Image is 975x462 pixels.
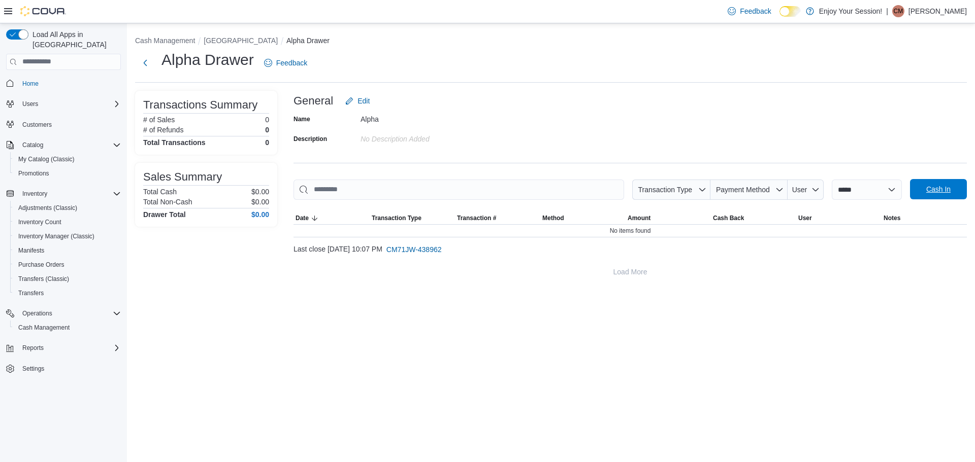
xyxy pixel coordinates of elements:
h4: Total Transactions [143,138,206,147]
img: Cova [20,6,66,16]
h4: 0 [265,138,269,147]
h3: Sales Summary [143,171,222,183]
h4: $0.00 [251,210,269,219]
button: Catalog [2,138,125,152]
span: Home [18,77,121,90]
button: Inventory [2,187,125,201]
button: Users [18,98,42,110]
span: Purchase Orders [18,261,64,269]
button: User [796,212,882,224]
a: Inventory Count [14,216,66,228]
span: Inventory [18,188,121,200]
button: User [788,180,824,200]
span: Cash Management [14,322,121,334]
span: Edit [357,96,370,106]
button: Transaction # [455,212,540,224]
button: Cash Back [711,212,796,224]
div: Alpha [361,111,497,123]
span: Adjustments (Classic) [14,202,121,214]
span: Catalog [18,139,121,151]
span: Load All Apps in [GEOGRAPHIC_DATA] [28,29,121,50]
span: Reports [18,342,121,354]
span: Transaction Type [372,214,421,222]
input: Dark Mode [779,6,801,17]
span: Transaction Type [638,186,692,194]
a: Inventory Manager (Classic) [14,230,99,242]
input: This is a search bar. As you type, the results lower in the page will automatically filter. [294,180,624,200]
span: User [792,186,807,194]
span: Feedback [276,58,307,68]
span: Inventory [22,190,47,198]
button: Cash In [910,179,967,199]
span: User [798,214,812,222]
button: Transaction Type [632,180,710,200]
button: Users [2,97,125,111]
button: Reports [18,342,48,354]
button: Operations [2,306,125,321]
span: My Catalog (Classic) [18,155,75,163]
span: Catalog [22,141,43,149]
button: Inventory [18,188,51,200]
button: Customers [2,117,125,132]
span: Cash In [926,184,951,194]
button: Reports [2,341,125,355]
span: Manifests [14,244,121,257]
div: No Description added [361,131,497,143]
span: Transfers [18,289,44,297]
span: Settings [18,362,121,375]
span: Operations [18,307,121,319]
span: Inventory Manager (Classic) [18,232,94,240]
h3: General [294,95,333,107]
button: Transfers (Classic) [10,272,125,286]
span: Home [22,80,39,88]
button: Settings [2,361,125,376]
h6: Total Cash [143,188,177,196]
p: Enjoy Your Session! [819,5,883,17]
button: Next [135,53,155,73]
button: Alpha Drawer [286,37,330,45]
a: Home [18,78,43,90]
button: Inventory Manager (Classic) [10,229,125,243]
h1: Alpha Drawer [161,50,254,70]
p: $0.00 [251,198,269,206]
span: Transfers [14,287,121,299]
span: Users [18,98,121,110]
span: Transfers (Classic) [18,275,69,283]
p: | [886,5,888,17]
div: Last close [DATE] 10:07 PM [294,239,967,260]
label: Name [294,115,310,123]
p: $0.00 [251,188,269,196]
button: Notes [882,212,967,224]
nav: An example of EuiBreadcrumbs [135,35,967,48]
a: Settings [18,363,48,375]
span: Cash Back [713,214,744,222]
h6: # of Refunds [143,126,183,134]
label: Description [294,135,327,143]
p: [PERSON_NAME] [908,5,967,17]
span: Load More [613,267,647,277]
p: 0 [265,126,269,134]
button: Adjustments (Classic) [10,201,125,215]
p: 0 [265,116,269,124]
span: Amount [628,214,651,222]
span: Customers [22,121,52,129]
span: Purchase Orders [14,259,121,271]
div: Christina Mitchell [892,5,904,17]
span: Adjustments (Classic) [18,204,77,212]
span: Settings [22,365,44,373]
h3: Transactions Summary [143,99,257,111]
nav: Complex example [6,72,121,403]
button: Method [540,212,626,224]
span: Users [22,100,38,108]
span: Inventory Manager (Classic) [14,230,121,242]
a: Cash Management [14,322,74,334]
span: Transfers (Classic) [14,273,121,285]
a: Customers [18,119,56,131]
h6: Total Non-Cash [143,198,192,206]
button: Cash Management [135,37,195,45]
button: Date [294,212,370,224]
button: Operations [18,307,56,319]
span: Inventory Count [18,218,61,226]
button: Amount [626,212,711,224]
